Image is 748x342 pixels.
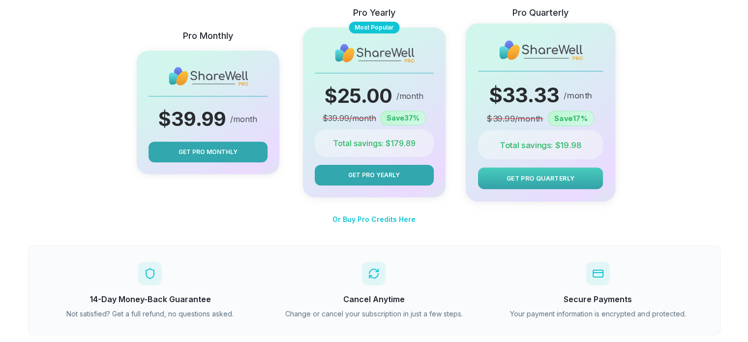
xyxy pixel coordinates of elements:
[506,174,574,183] span: Get Pro Quarterly
[492,309,704,319] p: Your payment information is encrypted and protected.
[353,6,395,20] p: Pro Yearly
[268,293,480,305] h3: Cancel Anytime
[332,209,416,230] button: Or Buy Pro Credits Here
[332,215,416,223] span: Or Buy Pro Credits Here
[179,148,238,156] span: Get Pro Monthly
[348,171,400,180] span: Get Pro Yearly
[492,293,704,305] h3: Secure Payments
[478,167,602,189] button: Get Pro Quarterly
[44,309,256,319] p: Not satisfied? Get a full refund, no questions asked.
[315,165,434,186] button: Get Pro Yearly
[512,6,568,20] p: Pro Quarterly
[268,309,480,319] p: Change or cancel your subscription in just a few steps.
[149,142,268,162] button: Get Pro Monthly
[183,29,233,43] p: Pro Monthly
[44,293,256,305] h3: 14-Day Money-Back Guarantee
